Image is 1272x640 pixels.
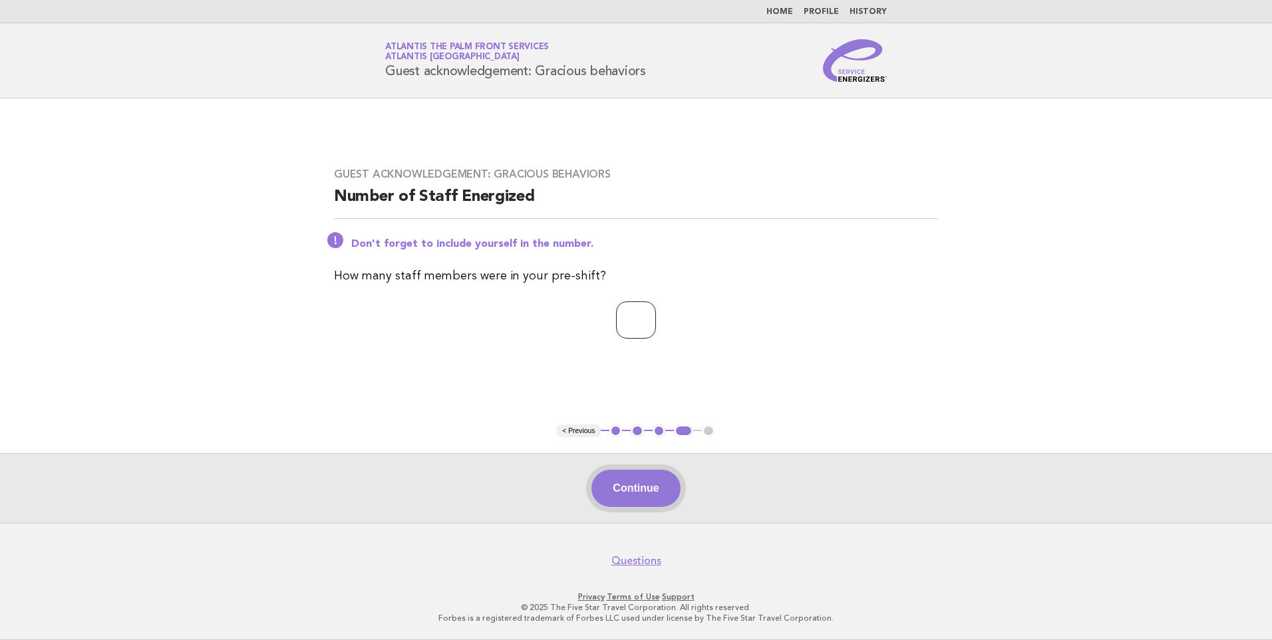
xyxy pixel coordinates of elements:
p: How many staff members were in your pre-shift? [334,267,938,285]
a: Terms of Use [607,592,660,601]
p: © 2025 The Five Star Travel Corporation. All rights reserved. [229,602,1043,613]
span: Atlantis [GEOGRAPHIC_DATA] [385,53,520,62]
p: Forbes is a registered trademark of Forbes LLC used under license by The Five Star Travel Corpora... [229,613,1043,623]
button: Continue [591,470,680,507]
p: Don't forget to include yourself in the number. [351,238,938,251]
button: 3 [653,424,666,438]
img: Service Energizers [823,39,887,82]
a: Questions [611,554,661,567]
h1: Guest acknowledgement: Gracious behaviors [385,43,646,78]
h3: Guest acknowledgement: Gracious behaviors [334,168,938,181]
a: History [850,8,887,16]
a: Profile [804,8,839,16]
button: 1 [609,424,623,438]
button: 2 [631,424,644,438]
button: < Previous [557,424,600,438]
a: Privacy [578,592,605,601]
a: Atlantis The Palm Front ServicesAtlantis [GEOGRAPHIC_DATA] [385,43,549,61]
p: · · [229,591,1043,602]
a: Support [662,592,695,601]
a: Home [766,8,793,16]
h2: Number of Staff Energized [334,186,938,219]
button: 4 [674,424,693,438]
